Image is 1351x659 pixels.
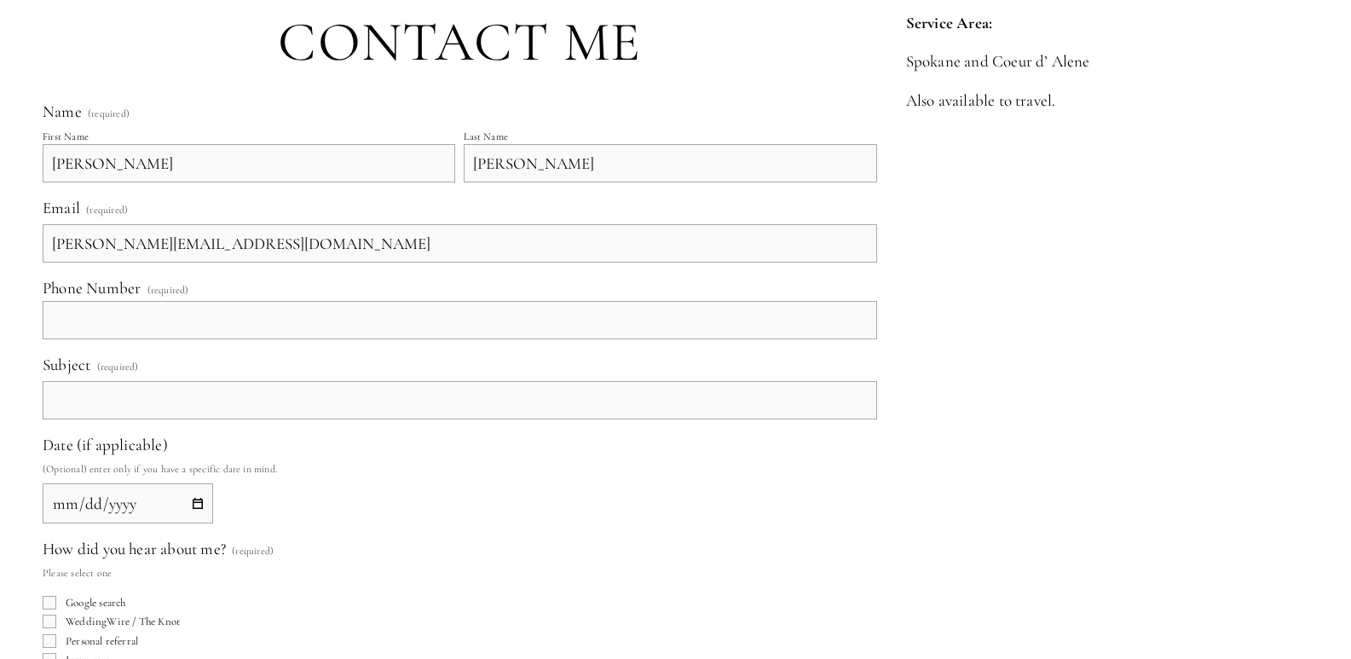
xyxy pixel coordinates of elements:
p: Spokane and Coeur d’ Alene [906,50,1308,73]
div: Last Name [464,130,508,142]
span: (required) [86,199,128,221]
h1: Contact Me [43,12,877,73]
span: Subject [43,355,90,374]
input: Google search [43,596,56,610]
span: Phone Number [43,278,141,298]
div: First Name [43,130,89,142]
span: (required) [97,356,139,378]
span: Email [43,198,80,217]
span: Google search [66,596,125,610]
span: Date (if applicable) [43,435,168,454]
p: Please select one [43,562,274,584]
span: How did you hear about me? [43,539,226,558]
span: Name [43,101,82,121]
span: Personal referral [66,634,138,648]
p: Also available to travel. [906,90,1308,113]
span: (required) [232,540,274,562]
span: WeddingWire / The Knot [66,615,180,628]
p: (Optional) enter only if you have a specific date in mind. [43,458,877,480]
strong: Service Area: [906,13,992,32]
span: (required) [88,108,130,119]
input: Personal referral [43,634,56,648]
span: (required) [147,285,189,295]
input: WeddingWire / The Knot [43,615,56,628]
